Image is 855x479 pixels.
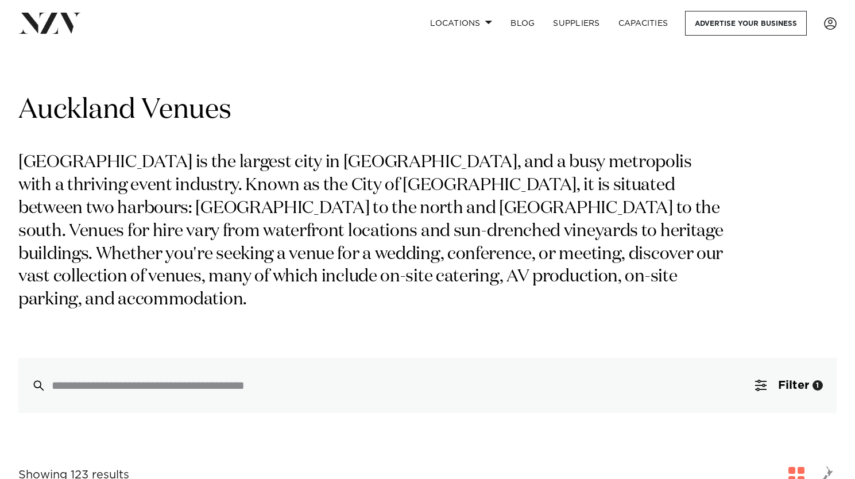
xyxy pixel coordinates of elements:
a: SUPPLIERS [544,11,609,36]
button: Filter1 [741,358,837,413]
div: 1 [813,380,823,391]
img: nzv-logo.png [18,13,81,33]
a: BLOG [501,11,544,36]
span: Filter [778,380,809,391]
h1: Auckland Venues [18,92,837,129]
a: Advertise your business [685,11,807,36]
a: Capacities [609,11,678,36]
p: [GEOGRAPHIC_DATA] is the largest city in [GEOGRAPHIC_DATA], and a busy metropolis with a thriving... [18,152,728,312]
a: Locations [421,11,501,36]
